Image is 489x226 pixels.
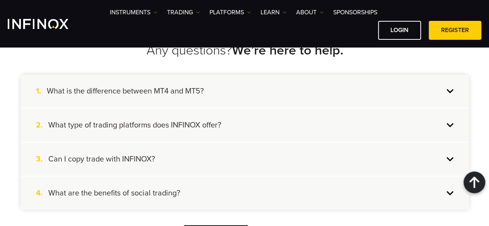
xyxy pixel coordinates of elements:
a: REGISTER [429,21,481,40]
a: Learn [261,8,286,17]
a: Instruments [110,8,157,17]
h2: Any questions? [20,43,469,59]
a: PLATFORMS [210,8,251,17]
h4: Can I copy trade with INFINOX? [48,154,155,164]
strong: We’re here to help. [232,42,343,58]
span: 4. [36,188,48,198]
h4: What type of trading platforms does INFINOX offer? [48,120,221,130]
span: 1. [36,86,47,96]
h4: What are the benefits of social trading? [48,188,180,198]
span: 3. [36,154,48,164]
a: SPONSORSHIPS [333,8,377,17]
a: LOGIN [378,21,421,40]
a: INFINOX Logo [8,19,87,29]
a: TRADING [167,8,200,17]
a: ABOUT [296,8,324,17]
span: 2. [36,120,48,130]
h4: What is the difference between MT4 and MT5? [47,86,204,96]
